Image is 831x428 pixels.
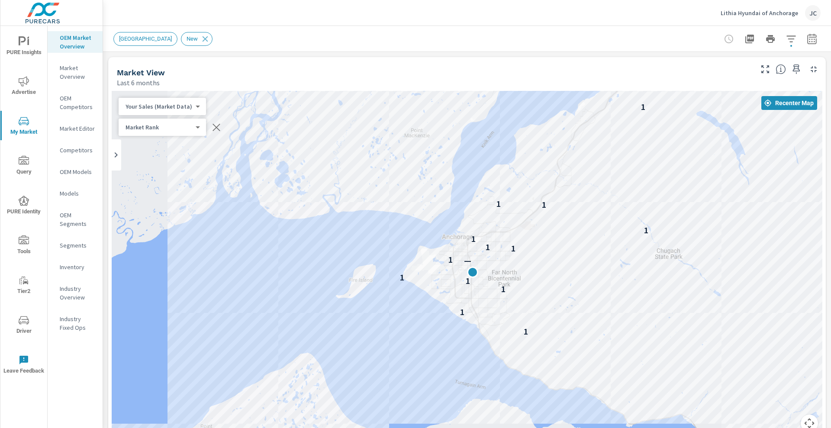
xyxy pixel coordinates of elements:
span: Tools [3,235,45,257]
div: OEM Market Overview [48,31,103,53]
button: Print Report [762,30,779,48]
div: Inventory [48,261,103,274]
p: 1 [496,199,501,209]
div: Your Sales (Market Data) [119,103,199,111]
p: 1 [541,200,546,210]
div: nav menu [0,26,47,384]
p: Last 6 months [117,77,160,88]
button: Minimize Widget [807,62,821,76]
button: Apply Filters [783,30,800,48]
button: "Export Report to PDF" [741,30,758,48]
p: Competitors [60,146,96,154]
div: New [181,32,213,46]
p: Your Sales (Market Data) [126,103,192,110]
p: 1 [399,272,404,283]
button: Make Fullscreen [758,62,772,76]
p: 1 [485,242,490,252]
span: Tier2 [3,275,45,296]
div: Models [48,187,103,200]
div: OEM Competitors [48,92,103,113]
div: Industry Fixed Ops [48,312,103,334]
p: OEM Models [60,167,96,176]
span: Recenter Map [765,99,814,107]
span: Advertise [3,76,45,97]
span: Save this to your personalized report [789,62,803,76]
span: Query [3,156,45,177]
p: 1 [644,225,648,235]
span: Driver [3,315,45,336]
span: PURE Identity [3,196,45,217]
h5: Market View [117,68,165,77]
p: Industry Fixed Ops [60,315,96,332]
div: Industry Overview [48,282,103,304]
div: OEM Segments [48,209,103,230]
p: Market Rank [126,123,192,131]
span: My Market [3,116,45,137]
p: Industry Overview [60,284,96,302]
p: Models [60,189,96,198]
p: Lithia Hyundai of Anchorage [721,9,798,17]
p: Market Overview [60,64,96,81]
p: Market Editor [60,124,96,133]
p: 1 [465,276,470,286]
span: New [181,35,203,42]
button: Select Date Range [803,30,821,48]
p: — [464,255,471,266]
span: Leave Feedback [3,355,45,376]
p: 1 [501,284,506,294]
span: [GEOGRAPHIC_DATA] [114,35,177,42]
p: Segments [60,241,96,250]
div: OEM Models [48,165,103,178]
p: 1 [511,243,515,254]
p: 1 [523,326,528,337]
p: 1 [641,102,645,112]
div: Market Editor [48,122,103,135]
p: 1 [448,254,453,265]
div: Your Sales (Market Data) [119,123,199,132]
span: Find the biggest opportunities in your market for your inventory. Understand by postal code where... [776,64,786,74]
span: PURE Insights [3,36,45,58]
button: Recenter Map [761,96,817,110]
div: Segments [48,239,103,252]
p: OEM Segments [60,211,96,228]
div: JC [805,5,821,21]
div: Competitors [48,144,103,157]
div: Market Overview [48,61,103,83]
p: OEM Competitors [60,94,96,111]
p: Inventory [60,263,96,271]
p: 1 [460,307,464,317]
p: 1 [471,234,476,244]
p: OEM Market Overview [60,33,96,51]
